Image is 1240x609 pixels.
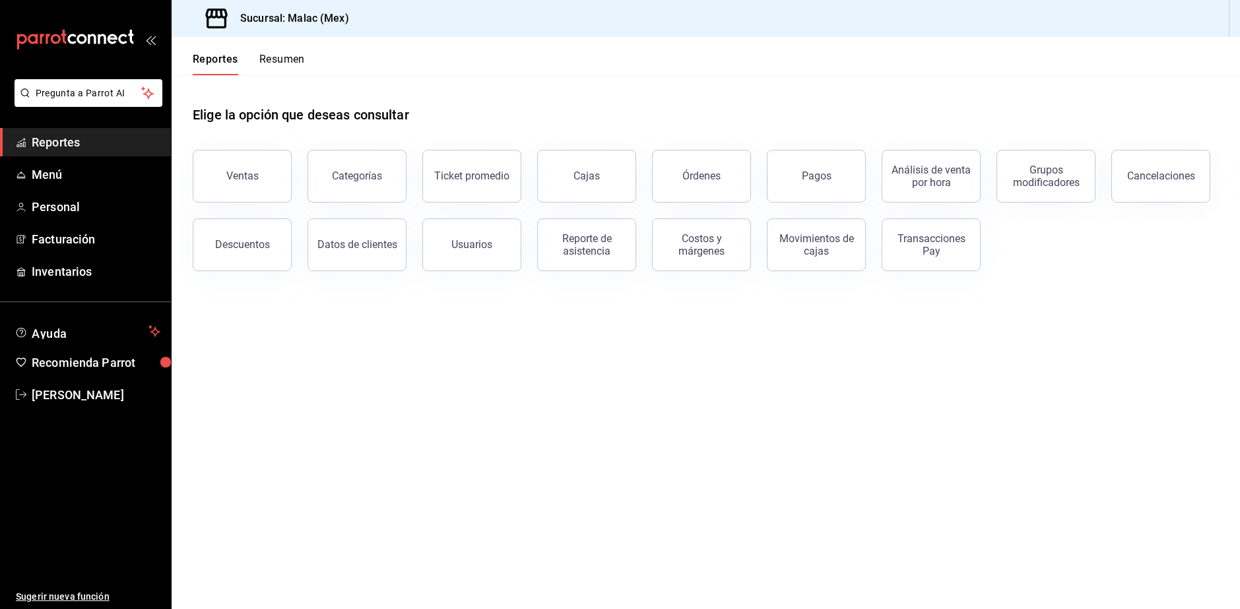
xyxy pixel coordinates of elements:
[422,218,521,271] button: Usuarios
[145,34,156,45] button: open_drawer_menu
[36,86,142,100] span: Pregunta a Parrot AI
[652,218,751,271] button: Costos y márgenes
[775,232,857,257] div: Movimientos de cajas
[193,218,292,271] button: Descuentos
[451,238,492,251] div: Usuarios
[32,198,160,216] span: Personal
[193,105,409,125] h1: Elige la opción que deseas consultar
[32,230,160,248] span: Facturación
[32,133,160,151] span: Reportes
[682,170,721,182] div: Órdenes
[32,386,160,404] span: [PERSON_NAME]
[537,218,636,271] button: Reporte de asistencia
[16,590,160,604] span: Sugerir nueva función
[882,218,981,271] button: Transacciones Pay
[32,323,143,339] span: Ayuda
[1111,150,1210,203] button: Cancelaciones
[1127,170,1195,182] div: Cancelaciones
[308,218,407,271] button: Datos de clientes
[317,238,397,251] div: Datos de clientes
[890,232,972,257] div: Transacciones Pay
[546,232,628,257] div: Reporte de asistencia
[32,263,160,280] span: Inventarios
[882,150,981,203] button: Análisis de venta por hora
[767,150,866,203] button: Pagos
[652,150,751,203] button: Órdenes
[193,53,238,75] button: Reportes
[230,11,349,26] h3: Sucursal: Malac (Mex)
[9,96,162,110] a: Pregunta a Parrot AI
[332,170,382,182] div: Categorías
[308,150,407,203] button: Categorías
[193,150,292,203] button: Ventas
[32,166,160,183] span: Menú
[434,170,509,182] div: Ticket promedio
[1005,164,1087,189] div: Grupos modificadores
[661,232,742,257] div: Costos y márgenes
[996,150,1095,203] button: Grupos modificadores
[15,79,162,107] button: Pregunta a Parrot AI
[890,164,972,189] div: Análisis de venta por hora
[802,170,832,182] div: Pagos
[226,170,259,182] div: Ventas
[573,170,600,182] div: Cajas
[537,150,636,203] button: Cajas
[215,238,270,251] div: Descuentos
[32,354,160,371] span: Recomienda Parrot
[193,53,305,75] div: navigation tabs
[259,53,305,75] button: Resumen
[767,218,866,271] button: Movimientos de cajas
[422,150,521,203] button: Ticket promedio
